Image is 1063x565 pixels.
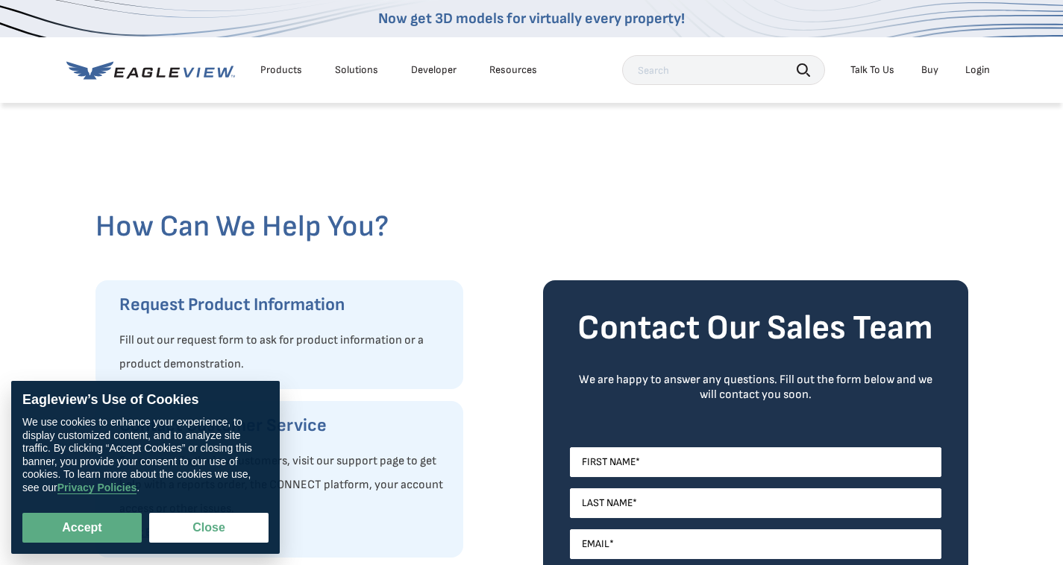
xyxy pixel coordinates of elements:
[335,63,378,77] div: Solutions
[119,449,448,521] p: For current Eagleview customers, visit our support page to get help with a reports order, the CON...
[577,308,933,349] strong: Contact Our Sales Team
[570,373,941,403] div: We are happy to answer any questions. Fill out the form below and we will contact you soon.
[22,513,142,543] button: Accept
[149,513,269,543] button: Close
[622,55,825,85] input: Search
[850,63,894,77] div: Talk To Us
[411,63,457,77] a: Developer
[22,416,269,494] div: We use cookies to enhance your experience, to display customized content, and to analyze site tra...
[260,63,302,77] div: Products
[57,482,137,494] a: Privacy Policies
[489,63,537,77] div: Resources
[119,293,448,317] h3: Request Product Information
[119,414,448,438] h3: Contact Customer Service
[921,63,938,77] a: Buy
[95,209,968,244] h2: How Can We Help You?
[22,392,269,408] div: Eagleview’s Use of Cookies
[119,329,448,376] p: Fill out our request form to ask for product information or a product demonstration.
[378,10,685,28] a: Now get 3D models for virtually every property!
[965,63,990,77] div: Login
